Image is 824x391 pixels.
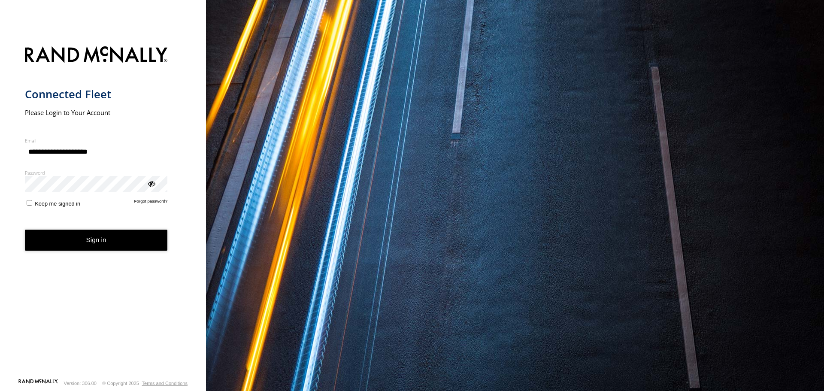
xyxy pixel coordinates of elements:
button: Sign in [25,230,168,251]
input: Keep me signed in [27,200,32,206]
h1: Connected Fleet [25,87,168,101]
a: Forgot password? [134,199,168,207]
div: ViewPassword [147,179,155,188]
label: Password [25,170,168,176]
span: Keep me signed in [35,200,80,207]
a: Terms and Conditions [142,381,188,386]
form: main [25,41,182,378]
label: Email [25,137,168,144]
div: © Copyright 2025 - [102,381,188,386]
div: Version: 306.00 [64,381,97,386]
h2: Please Login to Your Account [25,108,168,117]
a: Visit our Website [18,379,58,388]
img: Rand McNally [25,45,168,67]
